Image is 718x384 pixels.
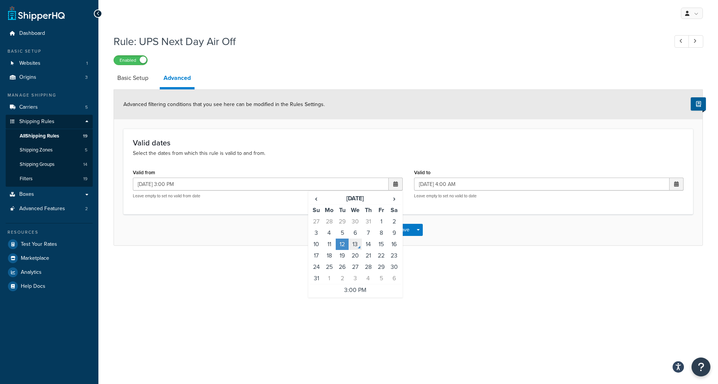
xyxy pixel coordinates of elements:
td: 2 [336,273,349,284]
span: › [388,193,400,204]
span: 19 [83,133,87,139]
td: 22 [375,250,388,261]
span: Analytics [21,269,42,276]
span: Carriers [19,104,38,111]
th: [DATE] [323,193,388,204]
td: 28 [362,261,375,273]
th: Sa [388,204,400,216]
td: 1 [323,273,336,284]
a: Previous Record [674,35,689,48]
td: 30 [388,261,400,273]
span: 2 [85,206,88,212]
span: Boxes [19,191,34,198]
th: Tu [336,204,349,216]
div: Resources [6,229,93,236]
h3: Valid dates [133,139,684,147]
h1: Rule: UPS Next Day Air Off [114,34,660,49]
td: 8 [375,227,388,239]
span: 5 [85,104,88,111]
p: Leave empty to set no valid from date [133,193,403,199]
td: 2 [388,216,400,227]
label: Valid from [133,170,155,175]
label: Enabled [114,56,147,65]
td: 1 [375,216,388,227]
span: 19 [83,176,87,182]
td: 4 [323,227,336,239]
td: 27 [349,261,361,273]
a: Origins3 [6,70,93,84]
span: 14 [83,161,87,168]
td: 24 [310,261,323,273]
td: 6 [388,273,400,284]
button: Open Resource Center [692,357,710,376]
td: 10 [310,239,323,250]
a: Boxes [6,187,93,201]
td: 13 [349,239,361,250]
li: Origins [6,70,93,84]
td: 5 [336,227,349,239]
div: Basic Setup [6,48,93,55]
li: Filters [6,172,93,186]
td: 4 [362,273,375,284]
td: 16 [388,239,400,250]
a: Next Record [688,35,703,48]
button: Save [394,224,414,236]
li: Websites [6,56,93,70]
label: Valid to [414,170,430,175]
a: Analytics [6,265,93,279]
td: 12 [336,239,349,250]
span: Advanced filtering conditions that you see here can be modified in the Rules Settings. [123,100,325,108]
td: 23 [388,250,400,261]
td: 30 [349,216,361,227]
a: Advanced [160,69,195,89]
td: 6 [349,227,361,239]
td: 28 [323,216,336,227]
td: 11 [323,239,336,250]
a: Shipping Groups14 [6,158,93,172]
td: 7 [362,227,375,239]
td: 29 [375,261,388,273]
th: Mo [323,204,336,216]
span: 1 [86,60,88,67]
a: Shipping Rules [6,115,93,129]
td: 3 [310,227,323,239]
span: ‹ [310,193,322,204]
span: Test Your Rates [21,241,57,248]
td: 3 [349,273,361,284]
span: 5 [85,147,87,153]
td: 21 [362,250,375,261]
a: Marketplace [6,251,93,265]
a: Help Docs [6,279,93,293]
td: 3:00 PM [310,284,401,296]
span: 3 [85,74,88,81]
li: Shipping Rules [6,115,93,187]
td: 15 [375,239,388,250]
span: Help Docs [21,283,45,290]
a: AllShipping Rules19 [6,129,93,143]
span: Marketplace [21,255,49,262]
td: 20 [349,250,361,261]
li: Test Your Rates [6,237,93,251]
span: Shipping Rules [19,119,55,125]
a: Basic Setup [114,69,152,87]
span: Origins [19,74,36,81]
span: Dashboard [19,30,45,37]
td: 5 [375,273,388,284]
li: Shipping Groups [6,158,93,172]
td: 25 [323,261,336,273]
li: Advanced Features [6,202,93,216]
a: Advanced Features2 [6,202,93,216]
span: Filters [20,176,33,182]
th: Fr [375,204,388,216]
a: Shipping Zones5 [6,143,93,157]
li: Dashboard [6,27,93,41]
span: Shipping Groups [20,161,55,168]
span: Websites [19,60,40,67]
span: Advanced Features [19,206,65,212]
span: Shipping Zones [20,147,53,153]
td: 27 [310,216,323,227]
